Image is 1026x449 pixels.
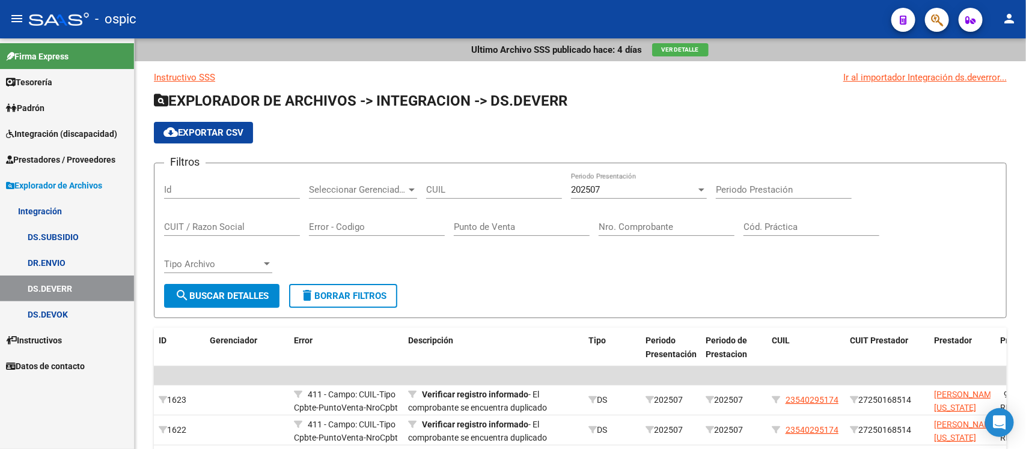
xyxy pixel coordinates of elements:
[767,328,845,367] datatable-header-cell: CUIL
[163,127,243,138] span: Exportar CSV
[6,127,117,140] span: Integración (discapacidad)
[850,336,908,345] span: CUIT Prestador
[154,122,253,143] button: Exportar CSV
[6,153,115,166] span: Prestadores / Proveedores
[6,76,52,89] span: Tesorería
[294,336,313,345] span: Error
[408,336,453,345] span: Descripción
[175,288,189,303] mat-icon: search
[309,184,406,195] span: Seleccionar Gerenciador
[408,390,547,413] span: - El comprobante se encuentra duplicado
[850,423,924,437] div: 27250168514
[205,328,289,367] datatable-header-cell: Gerenciador
[294,420,398,443] span: 411 - Campo: CUIL-Tipo Cpbte-PuntoVenta-NroCpbt
[1002,11,1016,26] mat-icon: person
[850,393,924,407] div: 27250168514
[159,393,200,407] div: 1623
[10,11,24,26] mat-icon: menu
[6,334,62,347] span: Instructivos
[588,423,636,437] div: DS
[786,395,838,405] span: 23540295174
[175,291,269,301] span: Buscar Detalles
[294,390,398,413] span: 411 - Campo: CUIL-Tipo Cpbte-PuntoVenta-NroCpbt
[588,393,636,407] div: DS
[472,43,643,56] p: Ultimo Archivo SSS publicado hace: 4 días
[588,336,606,345] span: Tipo
[641,328,701,367] datatable-header-cell: Periodo Presentación
[159,423,200,437] div: 1622
[701,328,767,367] datatable-header-cell: Periodo de Prestacion
[652,43,709,56] button: Ver Detalle
[6,101,44,115] span: Padrón
[403,328,584,367] datatable-header-cell: Descripción
[646,393,696,407] div: 202507
[646,423,696,437] div: 202507
[154,72,215,83] a: Instructivo SSS
[422,390,528,399] strong: Verificar registro informado
[159,336,166,345] span: ID
[154,328,205,367] datatable-header-cell: ID
[422,420,528,429] strong: Verificar registro informado
[571,184,600,195] span: 202507
[706,423,762,437] div: 202507
[300,291,386,301] span: Borrar Filtros
[786,425,838,435] span: 23540295174
[154,92,567,109] span: EXPLORADOR DE ARCHIVOS -> INTEGRACION -> DS.DEVERR
[95,6,136,32] span: - ospic
[934,390,998,413] span: [PERSON_NAME][US_STATE]
[584,328,641,367] datatable-header-cell: Tipo
[210,336,257,345] span: Gerenciador
[6,50,69,63] span: Firma Express
[772,336,790,345] span: CUIL
[845,328,929,367] datatable-header-cell: CUIT Prestador
[164,259,261,270] span: Tipo Archivo
[164,284,279,308] button: Buscar Detalles
[289,284,397,308] button: Borrar Filtros
[843,71,1007,84] div: Ir al importador Integración ds.deverror...
[706,393,762,407] div: 202507
[929,328,995,367] datatable-header-cell: Prestador
[985,408,1014,437] div: Open Intercom Messenger
[646,336,697,359] span: Periodo Presentación
[408,420,547,443] span: - El comprobante se encuentra duplicado
[6,360,85,373] span: Datos de contacto
[934,336,972,345] span: Prestador
[6,179,102,192] span: Explorador de Archivos
[163,125,178,139] mat-icon: cloud_download
[289,328,403,367] datatable-header-cell: Error
[934,420,998,443] span: [PERSON_NAME][US_STATE]
[300,288,314,303] mat-icon: delete
[164,154,206,170] h3: Filtros
[706,336,747,359] span: Periodo de Prestacion
[662,46,699,53] span: Ver Detalle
